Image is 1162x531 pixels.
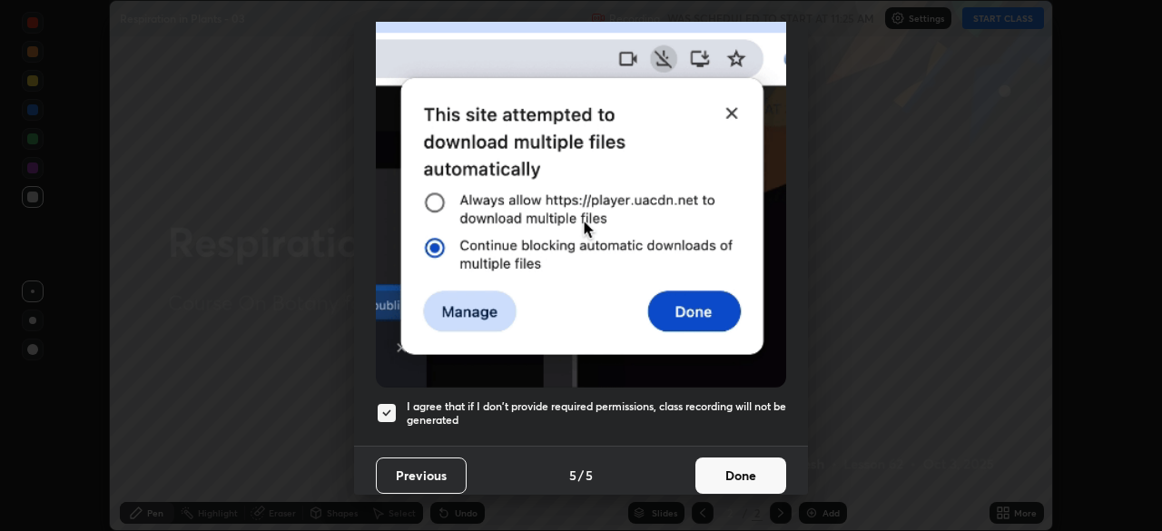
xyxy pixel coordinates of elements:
h4: / [578,466,584,485]
h5: I agree that if I don't provide required permissions, class recording will not be generated [407,399,786,428]
h4: 5 [586,466,593,485]
button: Previous [376,457,467,494]
h4: 5 [569,466,576,485]
button: Done [695,457,786,494]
